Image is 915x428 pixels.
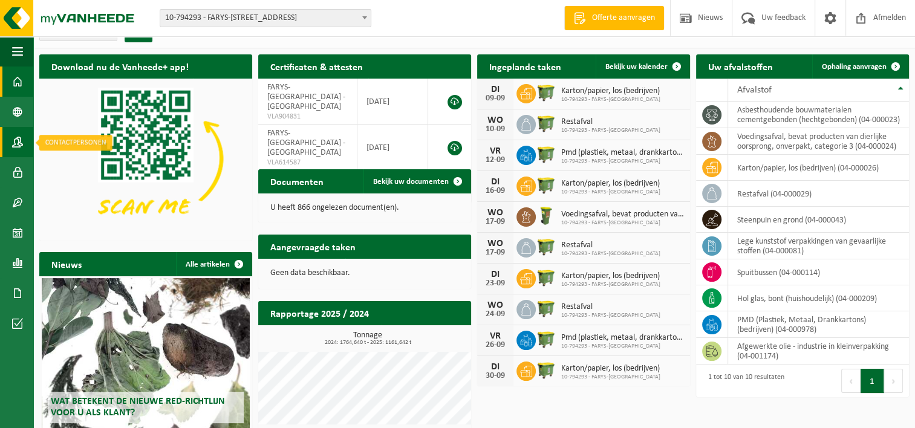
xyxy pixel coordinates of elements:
[561,117,660,127] span: Restafval
[363,169,470,193] a: Bekijk uw documenten
[728,259,909,285] td: spuitbussen (04-000114)
[160,9,371,27] span: 10-794293 - FARYS-ASSE - 1730 ASSE, HUINEGEM 47
[561,250,660,258] span: 10-794293 - FARYS-[GEOGRAPHIC_DATA]
[536,298,556,319] img: WB-1100-HPE-GN-50
[561,179,660,189] span: Karton/papier, los (bedrijven)
[536,144,556,164] img: WB-1100-HPE-GN-50
[258,301,381,325] h2: Rapportage 2025 / 2024
[728,233,909,259] td: lege kunststof verpakkingen van gevaarlijke stoffen (04-000081)
[561,148,684,158] span: Pmd (plastiek, metaal, drankkartons) (bedrijven)
[728,128,909,155] td: voedingsafval, bevat producten van dierlijke oorsprong, onverpakt, categorie 3 (04-000024)
[357,125,428,170] td: [DATE]
[561,302,660,312] span: Restafval
[483,208,507,218] div: WO
[483,279,507,288] div: 23-09
[258,169,336,193] h2: Documenten
[483,372,507,380] div: 30-09
[728,338,909,365] td: afgewerkte olie - industrie in kleinverpakking (04-001174)
[267,112,348,122] span: VLA904831
[483,331,507,341] div: VR
[483,187,507,195] div: 16-09
[264,331,471,346] h3: Tonnage
[483,248,507,257] div: 17-09
[267,158,348,167] span: VLA614587
[39,79,252,238] img: Download de VHEPlus App
[728,155,909,181] td: karton/papier, los (bedrijven) (04-000026)
[564,6,664,30] a: Offerte aanvragen
[483,125,507,134] div: 10-09
[728,311,909,338] td: PMD (Plastiek, Metaal, Drankkartons) (bedrijven) (04-000978)
[51,397,225,418] span: Wat betekent de nieuwe RED-richtlijn voor u als klant?
[561,219,684,227] span: 10-794293 - FARYS-[GEOGRAPHIC_DATA]
[728,285,909,311] td: hol glas, bont (huishoudelijk) (04-000209)
[483,85,507,94] div: DI
[267,129,345,157] span: FARYS-[GEOGRAPHIC_DATA] - [GEOGRAPHIC_DATA]
[373,178,449,186] span: Bekijk uw documenten
[267,83,345,111] span: FARYS-[GEOGRAPHIC_DATA] - [GEOGRAPHIC_DATA]
[483,270,507,279] div: DI
[483,362,507,372] div: DI
[536,113,556,134] img: WB-1100-HPE-GN-50
[596,54,689,79] a: Bekijk uw kalender
[561,374,660,381] span: 10-794293 - FARYS-[GEOGRAPHIC_DATA]
[483,156,507,164] div: 12-09
[561,96,660,103] span: 10-794293 - FARYS-[GEOGRAPHIC_DATA]
[483,177,507,187] div: DI
[536,236,556,257] img: WB-1100-HPE-GN-50
[536,82,556,103] img: WB-1100-HPE-GN-50
[483,341,507,349] div: 26-09
[39,54,201,78] h2: Download nu de Vanheede+ app!
[483,115,507,125] div: WO
[561,271,660,281] span: Karton/papier, los (bedrijven)
[728,102,909,128] td: asbesthoudende bouwmaterialen cementgebonden (hechtgebonden) (04-000023)
[696,54,785,78] h2: Uw afvalstoffen
[483,300,507,310] div: WO
[561,127,660,134] span: 10-794293 - FARYS-[GEOGRAPHIC_DATA]
[561,241,660,250] span: Restafval
[160,10,371,27] span: 10-794293 - FARYS-ASSE - 1730 ASSE, HUINEGEM 47
[258,54,375,78] h2: Certificaten & attesten
[536,360,556,380] img: WB-1100-HPE-GN-50
[822,63,887,71] span: Ophaling aanvragen
[702,368,784,394] div: 1 tot 10 van 10 resultaten
[483,239,507,248] div: WO
[561,312,660,319] span: 10-794293 - FARYS-[GEOGRAPHIC_DATA]
[561,210,684,219] span: Voedingsafval, bevat producten van dierlijke oorsprong, onverpakt, categorie 3
[357,79,428,125] td: [DATE]
[812,54,908,79] a: Ophaling aanvragen
[737,85,772,95] span: Afvalstof
[561,364,660,374] span: Karton/papier, los (bedrijven)
[483,146,507,156] div: VR
[264,340,471,346] span: 2024: 1764,640 t - 2025: 1161,642 t
[536,206,556,226] img: WB-0060-HPE-GN-50
[483,310,507,319] div: 24-09
[270,269,459,277] p: Geen data beschikbaar.
[483,218,507,226] div: 17-09
[589,12,658,24] span: Offerte aanvragen
[536,175,556,195] img: WB-1100-HPE-GN-50
[561,158,684,165] span: 10-794293 - FARYS-[GEOGRAPHIC_DATA]
[536,329,556,349] img: WB-1100-HPE-GN-50
[477,54,573,78] h2: Ingeplande taken
[561,86,660,96] span: Karton/papier, los (bedrijven)
[381,325,470,349] a: Bekijk rapportage
[483,94,507,103] div: 09-09
[861,369,884,393] button: 1
[561,189,660,196] span: 10-794293 - FARYS-[GEOGRAPHIC_DATA]
[39,252,94,276] h2: Nieuws
[841,369,861,393] button: Previous
[258,235,368,258] h2: Aangevraagde taken
[536,267,556,288] img: WB-1100-HPE-GN-50
[561,343,684,350] span: 10-794293 - FARYS-[GEOGRAPHIC_DATA]
[728,207,909,233] td: steenpuin en grond (04-000043)
[884,369,903,393] button: Next
[605,63,668,71] span: Bekijk uw kalender
[270,204,459,212] p: U heeft 866 ongelezen document(en).
[176,252,251,276] a: Alle artikelen
[561,333,684,343] span: Pmd (plastiek, metaal, drankkartons) (bedrijven)
[561,281,660,288] span: 10-794293 - FARYS-[GEOGRAPHIC_DATA]
[728,181,909,207] td: restafval (04-000029)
